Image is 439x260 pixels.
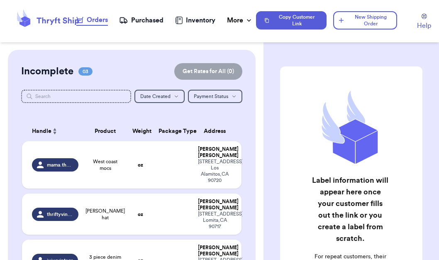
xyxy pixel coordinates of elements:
div: [STREET_ADDRESS] Los Alamitos , CA 90720 [198,159,231,184]
span: Payment Status [194,94,228,99]
th: Product [83,121,127,141]
div: [STREET_ADDRESS] Lomita , CA 90717 [198,211,231,230]
span: [PERSON_NAME] hat [85,208,125,221]
button: New Shipping Order [333,11,397,29]
div: More [227,15,253,25]
div: [PERSON_NAME] [PERSON_NAME] [198,245,231,257]
input: Search [21,90,131,103]
span: Help [417,21,431,31]
strong: oz [138,212,143,217]
h2: Incomplete [21,65,73,78]
span: thriftyvinty_bysal [47,211,73,218]
button: Get Rates for All (0) [174,63,242,80]
span: Date Created [140,94,171,99]
a: Help [417,14,431,31]
th: Package Type [154,121,193,141]
span: West coast mocs [88,158,122,172]
div: [PERSON_NAME] [PERSON_NAME] [198,199,231,211]
h2: Label information will appear here once your customer fills out the link or you create a label fr... [312,174,388,244]
a: Orders [76,15,108,26]
button: Copy Customer Link [256,11,327,29]
strong: oz [138,162,143,167]
th: Address [193,121,241,141]
span: Handle [32,127,51,136]
th: Weight [127,121,154,141]
button: Sort ascending [51,126,58,136]
span: mama.thunderbird [47,162,73,168]
div: Orders [76,15,108,25]
button: Date Created [134,90,185,103]
a: Inventory [175,15,215,25]
button: Payment Status [188,90,242,103]
span: 03 [78,67,93,76]
a: Purchased [119,15,163,25]
div: [PERSON_NAME] [PERSON_NAME] [198,146,231,159]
